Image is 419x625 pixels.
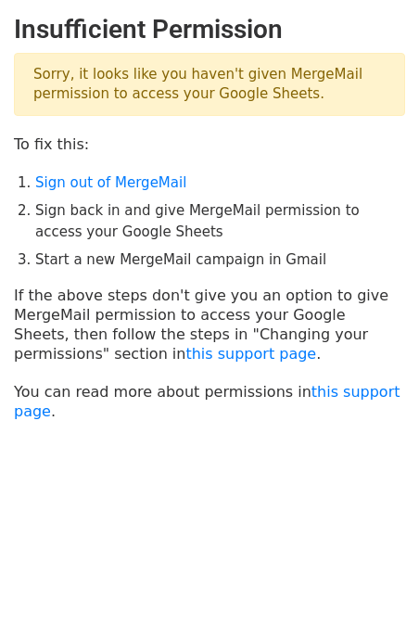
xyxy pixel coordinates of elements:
[14,134,405,154] p: To fix this:
[14,53,405,116] p: Sorry, it looks like you haven't given MergeMail permission to access your Google Sheets.
[185,345,316,363] a: this support page
[35,200,405,242] li: Sign back in and give MergeMail permission to access your Google Sheets
[35,249,405,271] li: Start a new MergeMail campaign in Gmail
[14,382,405,421] p: You can read more about permissions in .
[14,286,405,364] p: If the above steps don't give you an option to give MergeMail permission to access your Google Sh...
[14,383,400,420] a: this support page
[14,14,405,45] h2: Insufficient Permission
[35,174,186,191] a: Sign out of MergeMail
